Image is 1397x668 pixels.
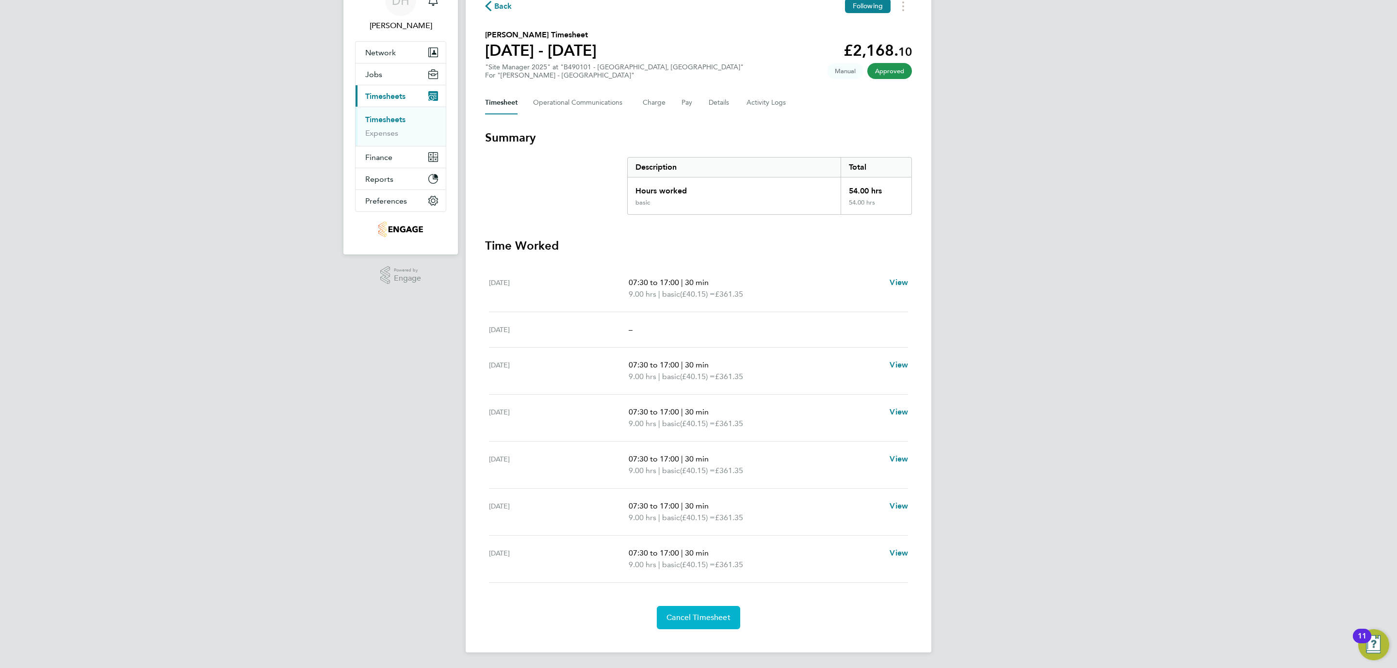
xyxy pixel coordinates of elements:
button: Jobs [356,64,446,85]
span: £361.35 [715,419,743,428]
span: View [890,407,908,416]
span: This timesheet has been approved. [867,63,912,79]
span: (£40.15) = [680,372,715,381]
span: 30 min [685,501,709,510]
span: Timesheets [365,92,406,101]
span: 30 min [685,278,709,287]
span: Finance [365,153,392,162]
span: 9.00 hrs [629,289,656,299]
span: | [681,278,683,287]
span: 07:30 to 17:00 [629,360,679,369]
div: Hours worked [628,177,841,199]
span: Preferences [365,196,407,206]
button: Reports [356,168,446,190]
img: nowcareers-logo-retina.png [378,222,423,237]
span: basic [662,288,680,300]
div: [DATE] [489,500,629,524]
a: Expenses [365,128,398,138]
span: View [890,548,908,557]
h3: Time Worked [485,238,912,254]
div: Description [628,158,841,177]
div: [DATE] [489,324,629,335]
button: Timesheet [485,91,518,114]
span: | [681,501,683,510]
span: 9.00 hrs [629,466,656,475]
span: 07:30 to 17:00 [629,454,679,463]
button: Timesheets [356,85,446,107]
div: For "[PERSON_NAME] - [GEOGRAPHIC_DATA]" [485,71,744,80]
span: | [658,419,660,428]
span: View [890,278,908,287]
span: Reports [365,175,393,184]
span: 30 min [685,360,709,369]
button: Operational Communications [533,91,627,114]
span: | [658,289,660,299]
button: Details [709,91,731,114]
a: View [890,547,908,559]
button: Open Resource Center, 11 new notifications [1358,629,1389,660]
h2: [PERSON_NAME] Timesheet [485,29,597,41]
span: (£40.15) = [680,289,715,299]
div: [DATE] [489,277,629,300]
span: 30 min [685,407,709,416]
span: basic [662,418,680,429]
span: Following [853,1,883,10]
span: | [658,372,660,381]
h3: Summary [485,130,912,145]
span: 9.00 hrs [629,419,656,428]
span: | [658,513,660,522]
h1: [DATE] - [DATE] [485,41,597,60]
div: [DATE] [489,547,629,571]
button: Charge [643,91,666,114]
section: Timesheet [485,130,912,629]
span: – [629,325,633,334]
app-decimal: £2,168. [844,41,912,60]
span: (£40.15) = [680,466,715,475]
button: Network [356,42,446,63]
span: basic [662,512,680,524]
span: View [890,454,908,463]
span: basic [662,465,680,477]
button: Preferences [356,190,446,211]
span: View [890,501,908,510]
span: (£40.15) = [680,419,715,428]
span: 9.00 hrs [629,372,656,381]
span: 10 [898,45,912,59]
a: View [890,277,908,288]
span: (£40.15) = [680,560,715,569]
a: View [890,359,908,371]
span: 07:30 to 17:00 [629,407,679,416]
span: £361.35 [715,513,743,522]
div: "Site Manager 2025" at "B490101 - [GEOGRAPHIC_DATA], [GEOGRAPHIC_DATA]" [485,63,744,80]
span: | [681,454,683,463]
span: | [658,466,660,475]
span: £361.35 [715,466,743,475]
div: 54.00 hrs [841,199,911,214]
div: [DATE] [489,406,629,429]
a: View [890,406,908,418]
div: [DATE] [489,453,629,477]
span: Danielle Hughes [355,20,446,32]
span: basic [662,371,680,382]
div: 11 [1358,636,1366,649]
span: Back [494,0,512,12]
button: Pay [682,91,693,114]
a: Go to home page [355,222,446,237]
span: This timesheet was manually created. [827,63,863,79]
button: Cancel Timesheet [657,606,740,629]
span: 07:30 to 17:00 [629,548,679,557]
button: Finance [356,146,446,168]
div: basic [635,199,650,207]
span: | [681,407,683,416]
span: 30 min [685,454,709,463]
div: Total [841,158,911,177]
span: | [681,360,683,369]
span: 9.00 hrs [629,560,656,569]
span: 30 min [685,548,709,557]
span: | [658,560,660,569]
a: View [890,500,908,512]
span: 07:30 to 17:00 [629,278,679,287]
span: Engage [394,274,421,283]
span: basic [662,559,680,571]
a: Timesheets [365,115,406,124]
